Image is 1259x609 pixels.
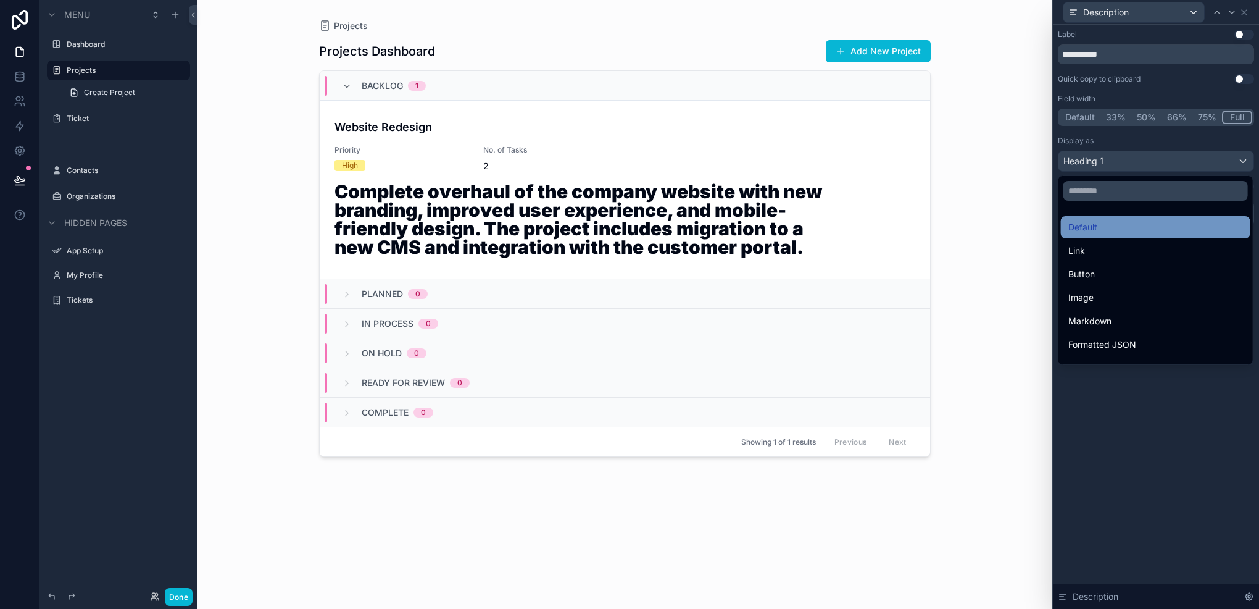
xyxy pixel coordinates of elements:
[1068,220,1097,235] span: Default
[362,347,402,359] span: On Hold
[1068,290,1094,305] span: Image
[415,81,418,91] div: 1
[67,191,188,201] label: Organizations
[414,348,419,358] div: 0
[421,408,426,418] div: 0
[84,88,135,98] span: Create Project
[426,319,431,329] div: 0
[1068,267,1095,282] span: Button
[362,288,403,300] span: Planned
[67,246,188,256] label: App Setup
[165,588,193,606] button: Done
[362,377,445,389] span: Ready for Review
[1068,314,1111,329] span: Markdown
[64,9,90,21] span: Menu
[67,295,188,305] label: Tickets
[741,437,816,447] span: Showing 1 of 1 results
[1068,361,1105,376] span: QR Code
[362,406,409,419] span: Complete
[362,317,413,330] span: In Process
[67,114,188,124] label: Ticket
[64,217,127,229] span: Hidden pages
[1068,243,1085,258] span: Link
[362,80,403,92] span: Backlog
[67,166,188,175] label: Contacts
[1068,337,1136,352] span: Formatted JSON
[62,83,190,103] a: Create Project
[415,289,420,299] div: 0
[67,271,188,280] label: My Profile
[67,65,183,75] label: Projects
[67,40,188,49] label: Dashboard
[457,378,462,388] div: 0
